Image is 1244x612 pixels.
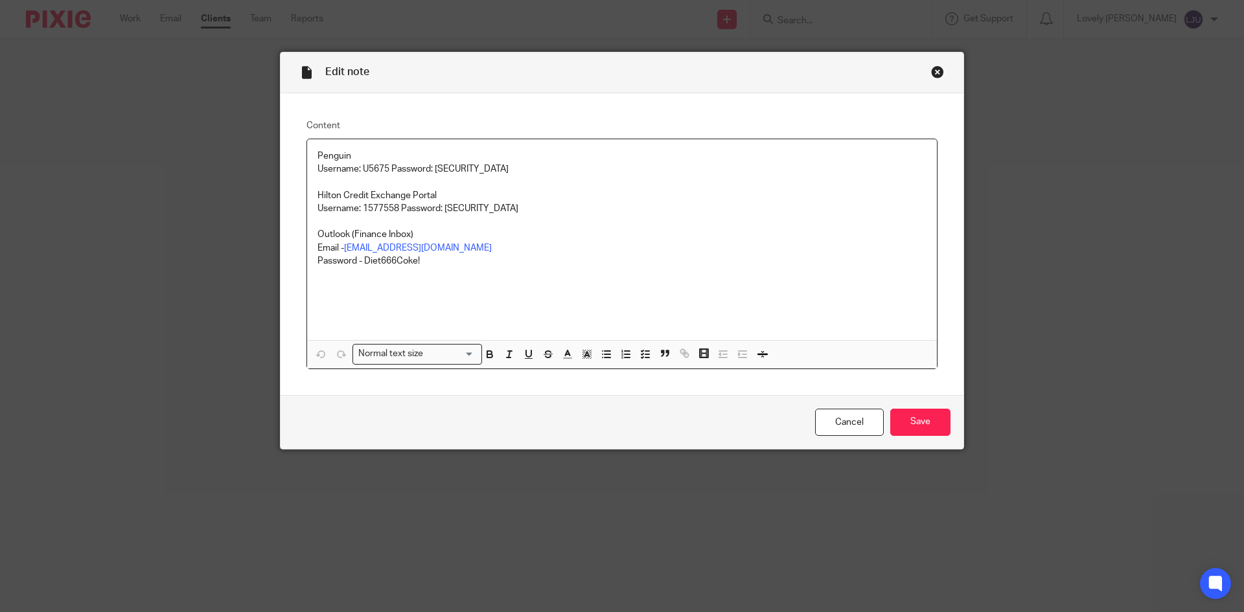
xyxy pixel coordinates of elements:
[352,344,482,364] div: Search for option
[317,189,927,202] p: Hilton Credit Exchange Portal
[815,409,884,436] a: Cancel
[317,242,927,255] p: Email -
[325,67,369,77] span: Edit note
[317,150,927,163] p: Penguin
[428,347,474,361] input: Search for option
[317,202,927,215] p: Username: 1577558 Password: [SECURITY_DATA]
[317,163,927,176] p: Username: U5675 Password: [SECURITY_DATA]
[931,65,944,78] div: Close this dialog window
[317,228,927,241] p: Outlook (Finance Inbox)
[890,409,950,436] input: Save
[317,255,927,267] p: Password - Diet666Coke!
[344,244,492,253] a: [EMAIL_ADDRESS][DOMAIN_NAME]
[306,119,938,132] label: Content
[356,347,426,361] span: Normal text size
